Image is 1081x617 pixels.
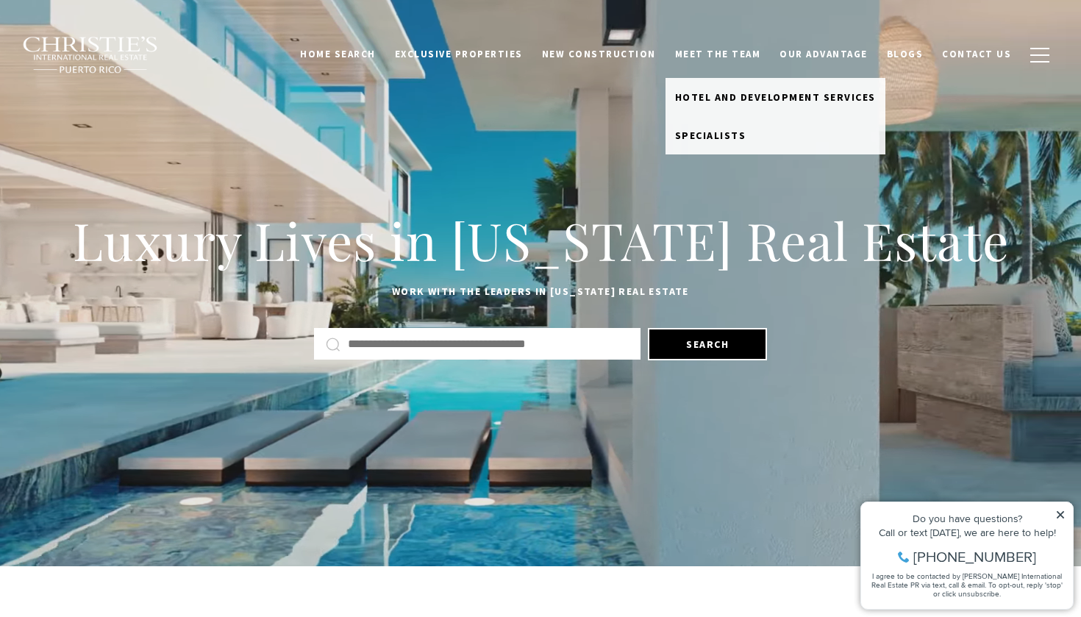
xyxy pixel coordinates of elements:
[15,33,213,43] div: Do you have questions?
[666,116,885,154] a: Specialists
[63,283,1018,301] p: Work with the leaders in [US_STATE] Real Estate
[63,208,1018,273] h1: Luxury Lives in [US_STATE] Real Estate
[395,48,523,60] span: Exclusive Properties
[290,40,385,68] a: Home Search
[18,90,210,118] span: I agree to be contacted by [PERSON_NAME] International Real Estate PR via text, call & email. To ...
[675,90,876,104] span: Hotel and Development Services
[15,47,213,57] div: Call or text [DATE], we are here to help!
[60,69,183,84] span: [PHONE_NUMBER]
[675,129,746,142] span: Specialists
[877,40,933,68] a: Blogs
[348,335,629,354] input: Search by Address, City, or Neighborhood
[542,48,656,60] span: New Construction
[779,48,868,60] span: Our Advantage
[1021,34,1059,76] button: button
[666,78,885,116] a: Hotel and Development Services
[648,328,767,360] button: Search
[887,48,924,60] span: Blogs
[942,48,1011,60] span: Contact Us
[385,40,532,68] a: Exclusive Properties
[666,40,771,68] a: Meet the Team
[532,40,666,68] a: New Construction
[22,36,159,74] img: Christie's International Real Estate black text logo
[770,40,877,68] a: Our Advantage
